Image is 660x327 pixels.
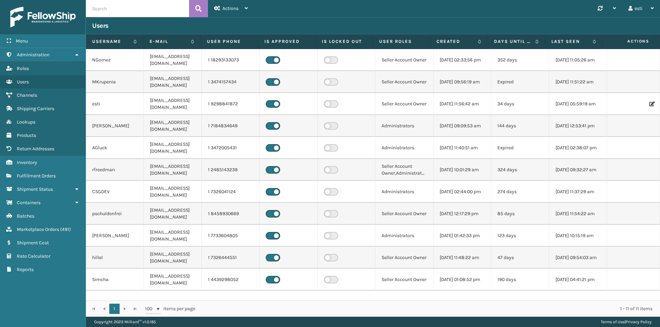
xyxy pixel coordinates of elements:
[92,22,109,30] h3: Users
[16,38,28,44] span: Menu
[17,213,34,219] span: Batches
[202,181,260,203] td: 1 7326041124
[202,159,260,181] td: 1 2485143239
[17,226,59,232] span: Marketplace Orders
[491,181,549,203] td: 274 days
[17,79,29,85] span: Users
[86,225,144,247] td: [PERSON_NAME]
[433,137,491,159] td: [DATE] 11:40:51 am
[601,317,652,327] div: |
[375,225,433,247] td: Administrators
[86,137,144,159] td: AGluck
[17,240,49,246] span: Shipment Cost
[86,115,144,137] td: [PERSON_NAME]
[202,137,260,159] td: 1 3472005431
[433,269,491,291] td: [DATE] 01:08:52 pm
[549,181,607,203] td: [DATE] 11:37:29 am
[375,137,433,159] td: Administrators
[375,49,433,71] td: Seller Account Owner
[491,269,549,291] td: 190 days
[649,102,653,106] i: Edit
[144,137,201,159] td: [EMAIL_ADDRESS][DOMAIN_NAME]
[145,304,195,314] span: items per page
[202,269,260,291] td: 1 4439298052
[109,304,120,314] a: 1
[17,119,35,125] span: Lookups
[549,93,607,115] td: [DATE] 05:59:19 am
[549,49,607,71] td: [DATE] 11:05:26 am
[202,93,260,115] td: 1 9298841872
[626,319,652,324] a: Privacy Policy
[202,247,260,269] td: 1 7326444551
[549,159,607,181] td: [DATE] 09:32:27 am
[491,225,549,247] td: 123 days
[202,203,260,225] td: 1 8458930669
[150,38,187,45] label: E-mail
[549,71,607,93] td: [DATE] 11:51:22 am
[202,49,260,71] td: 1 18293133073
[551,38,589,45] label: Last Seen
[375,71,433,93] td: Seller Account Owner
[375,115,433,137] td: Administrators
[144,159,201,181] td: [EMAIL_ADDRESS][DOMAIN_NAME]
[491,159,549,181] td: 324 days
[549,247,607,269] td: [DATE] 09:54:03 am
[322,38,366,45] label: Is Locked Out
[202,71,260,93] td: 1 3474157434
[433,181,491,203] td: [DATE] 02:44:00 pm
[144,181,201,203] td: [EMAIL_ADDRESS][DOMAIN_NAME]
[144,115,201,137] td: [EMAIL_ADDRESS][DOMAIN_NAME]
[92,38,130,45] label: Username
[144,71,201,93] td: [EMAIL_ADDRESS][DOMAIN_NAME]
[145,305,155,312] span: 100
[17,132,36,138] span: Products
[86,247,144,269] td: hillel
[264,38,309,45] label: Is Approved
[491,71,549,93] td: Expired
[222,5,239,11] span: Actions
[144,247,201,269] td: [EMAIL_ADDRESS][DOMAIN_NAME]
[144,225,201,247] td: [EMAIL_ADDRESS][DOMAIN_NAME]
[17,173,56,179] span: Fulfillment Orders
[433,49,491,71] td: [DATE] 02:33:56 pm
[433,93,491,115] td: [DATE] 11:56:42 am
[549,137,607,159] td: [DATE] 02:38:07 pm
[207,38,252,45] label: User phone
[17,92,37,98] span: Channels
[433,225,491,247] td: [DATE] 01:42:33 pm
[17,106,54,112] span: Shipping Carriers
[375,181,433,203] td: Administrators
[202,225,260,247] td: 1 7733604805
[86,71,144,93] td: MKrupenia
[549,269,607,291] td: [DATE] 04:41:21 pm
[433,71,491,93] td: [DATE] 09:56:19 am
[86,269,144,291] td: Simcha
[375,269,433,291] td: Seller Account Owner
[86,93,144,115] td: esti
[17,186,53,192] span: Shipment Status
[375,203,433,225] td: Seller Account Owner
[433,247,491,269] td: [DATE] 11:48:22 am
[433,115,491,137] td: [DATE] 09:09:53 am
[549,225,607,247] td: [DATE] 10:15:19 am
[94,317,156,327] p: Copyright 2023 Milliard™ v 1.0.185
[86,49,144,71] td: NGomez
[10,7,76,27] img: logo
[86,203,144,225] td: pschuldenfrei
[86,159,144,181] td: rfreedman
[375,247,433,269] td: Seller Account Owner
[17,146,54,152] span: Return Addresses
[17,200,41,206] span: Containers
[605,36,653,47] span: Actions
[549,115,607,137] td: [DATE] 12:53:41 pm
[144,93,201,115] td: [EMAIL_ADDRESS][DOMAIN_NAME]
[491,203,549,225] td: 85 days
[491,247,549,269] td: 47 days
[375,93,433,115] td: Seller Account Owner
[494,38,532,45] label: Days until password expires
[144,203,201,225] td: [EMAIL_ADDRESS][DOMAIN_NAME]
[17,253,51,259] span: Rate Calculator
[144,49,201,71] td: [EMAIL_ADDRESS][DOMAIN_NAME]
[60,226,71,232] span: ( 491 )
[437,38,474,45] label: Created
